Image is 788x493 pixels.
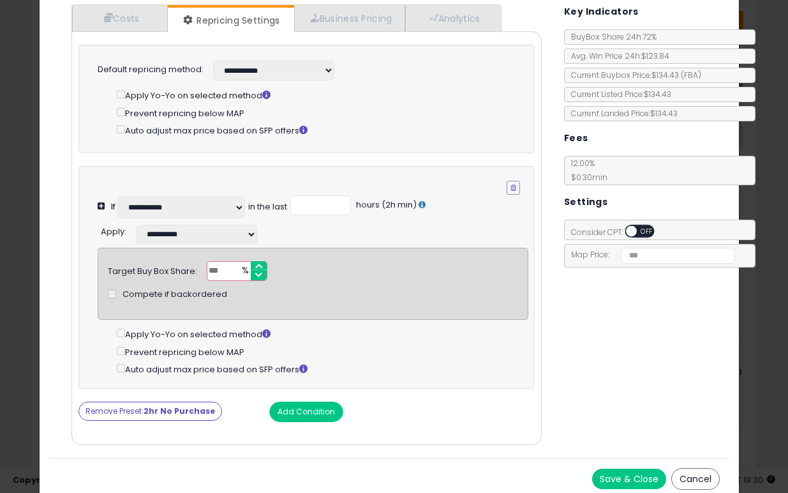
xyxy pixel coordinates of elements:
h5: Fees [564,130,588,146]
div: Auto adjust max price based on SFP offers [117,361,528,376]
strong: 2hr No Purchase [144,406,215,416]
span: Map Price: [565,249,735,260]
span: % [234,262,255,281]
a: Business Pricing [294,5,406,31]
span: Current Landed Price: $134.43 [565,108,678,119]
button: Add Condition [269,402,343,422]
button: Remove Preset: [78,402,222,421]
span: Compete if backordered [123,289,227,301]
a: Costs [72,5,168,31]
button: Save & Close [592,469,666,489]
span: hours (2h min) [354,199,417,211]
button: Cancel [671,468,720,490]
a: Analytics [405,5,500,31]
span: Avg. Win Price 24h: $123.84 [565,50,669,61]
h5: Settings [564,194,607,210]
div: Target Buy Box Share: [108,261,197,278]
h5: Key Indicators [564,4,639,20]
div: : [101,222,126,238]
span: Current Buybox Price: [565,70,701,80]
span: Current Listed Price: $134.43 [565,89,671,100]
div: Prevent repricing below MAP [117,105,520,120]
span: ( FBA ) [681,70,701,80]
div: Auto adjust max price based on SFP offers [117,123,520,137]
div: Apply Yo-Yo on selected method [117,87,520,102]
div: in the last [248,201,287,213]
span: BuyBox Share 24h: 72% [565,31,657,42]
span: OFF [637,226,657,237]
span: Apply [101,225,124,238]
span: $0.30 min [565,172,607,183]
span: Consider CPT: [565,227,671,238]
div: Apply Yo-Yo on selected method [117,326,528,341]
div: Prevent repricing below MAP [117,344,528,359]
label: Default repricing method: [98,64,204,76]
span: 12.00 % [565,158,607,183]
a: Repricing Settings [168,8,293,33]
i: Remove Condition [510,184,516,192]
span: $134.43 [651,70,701,80]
